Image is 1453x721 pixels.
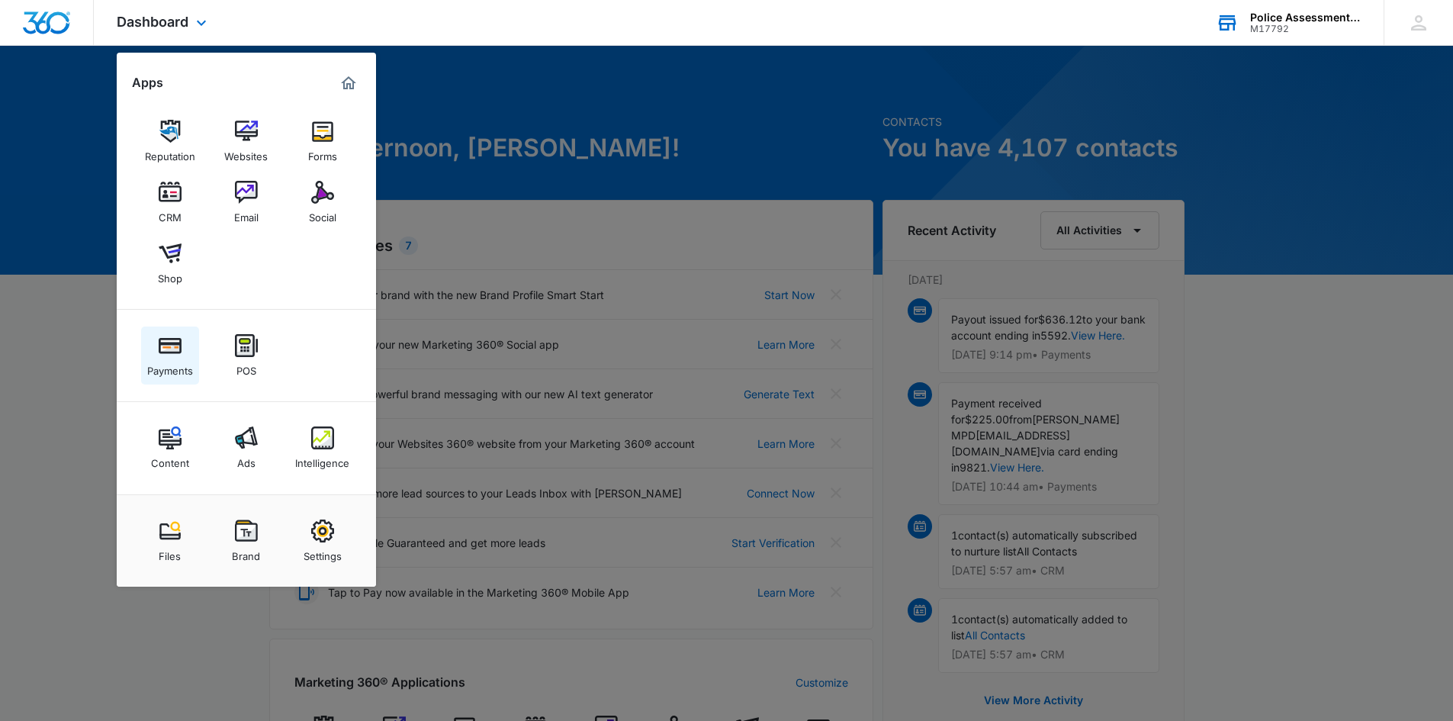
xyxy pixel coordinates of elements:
[159,204,182,224] div: CRM
[141,419,199,477] a: Content
[141,512,199,570] a: Files
[217,512,275,570] a: Brand
[224,143,268,163] div: Websites
[141,234,199,292] a: Shop
[147,357,193,377] div: Payments
[304,542,342,562] div: Settings
[145,143,195,163] div: Reputation
[132,76,163,90] h2: Apps
[141,112,199,170] a: Reputation
[295,449,349,469] div: Intelligence
[232,542,260,562] div: Brand
[217,173,275,231] a: Email
[117,14,188,30] span: Dashboard
[217,112,275,170] a: Websites
[217,419,275,477] a: Ads
[294,112,352,170] a: Forms
[294,419,352,477] a: Intelligence
[308,143,337,163] div: Forms
[294,173,352,231] a: Social
[151,449,189,469] div: Content
[158,265,182,285] div: Shop
[294,512,352,570] a: Settings
[217,327,275,385] a: POS
[141,327,199,385] a: Payments
[336,71,361,95] a: Marketing 360® Dashboard
[159,542,181,562] div: Files
[1250,24,1361,34] div: account id
[237,449,256,469] div: Ads
[141,173,199,231] a: CRM
[236,357,256,377] div: POS
[1250,11,1361,24] div: account name
[309,204,336,224] div: Social
[234,204,259,224] div: Email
